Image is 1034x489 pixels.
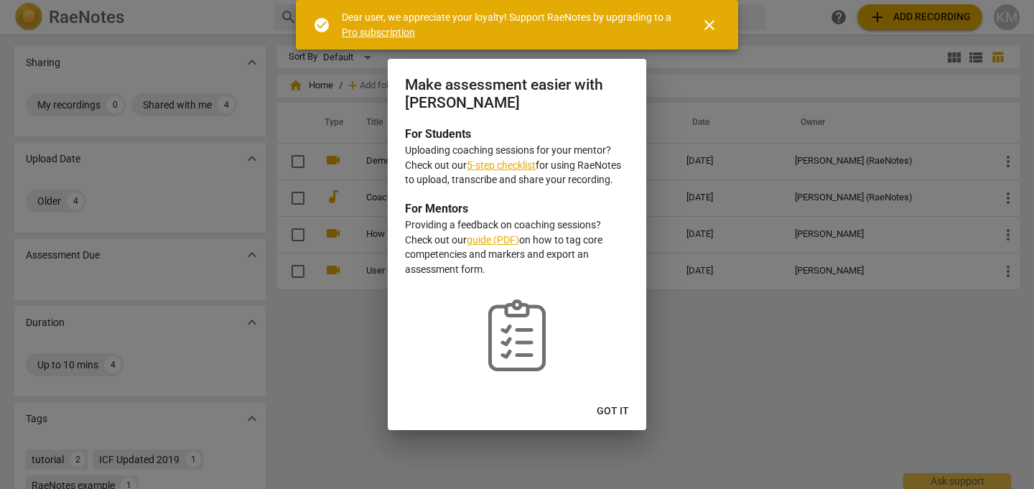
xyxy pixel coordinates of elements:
div: Dear user, we appreciate your loyalty! Support RaeNotes by upgrading to a [342,10,675,39]
h2: Make assessment easier with [PERSON_NAME] [405,76,629,111]
p: Uploading coaching sessions for your mentor? Check out our for using RaeNotes to upload, transcri... [405,143,629,187]
a: 5-step checklist [467,159,536,171]
p: Providing a feedback on coaching sessions? Check out our on how to tag core competencies and mark... [405,218,629,276]
b: For Students [405,127,471,141]
span: Got it [597,404,629,419]
span: close [701,17,718,34]
a: Pro subscription [342,27,415,38]
b: For Mentors [405,202,468,215]
a: guide (PDF) [467,234,519,246]
span: check_circle [313,17,330,34]
button: Close [692,8,727,42]
button: Got it [585,399,641,424]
